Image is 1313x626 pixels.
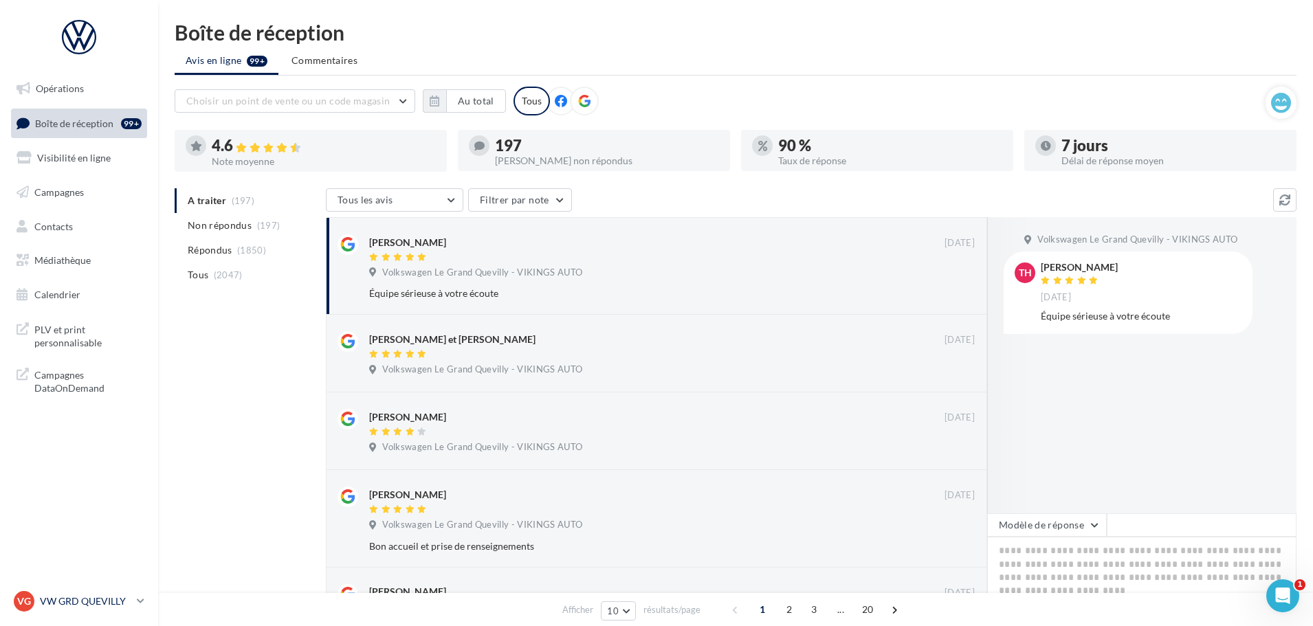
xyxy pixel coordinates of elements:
span: Afficher [562,603,593,616]
button: Au total [423,89,506,113]
span: ... [830,599,852,621]
span: Visibilité en ligne [37,152,111,164]
span: [DATE] [945,587,975,599]
a: PLV et print personnalisable [8,315,150,355]
a: Calendrier [8,280,150,309]
div: [PERSON_NAME] non répondus [495,156,719,166]
div: 197 [495,138,719,153]
a: VG VW GRD QUEVILLY [11,588,147,614]
span: Boîte de réception [35,117,113,128]
span: 2 [778,599,800,621]
button: Tous les avis [326,188,463,212]
span: Volkswagen Le Grand Quevilly - VIKINGS AUTO [382,441,582,454]
div: [PERSON_NAME] [369,236,446,249]
div: [PERSON_NAME] [369,410,446,424]
div: Équipe sérieuse à votre écoute [1041,309,1242,323]
span: Volkswagen Le Grand Quevilly - VIKINGS AUTO [382,364,582,376]
div: 99+ [121,118,142,129]
span: 20 [857,599,879,621]
span: Volkswagen Le Grand Quevilly - VIKINGS AUTO [382,267,582,279]
button: Modèle de réponse [987,513,1107,537]
span: PLV et print personnalisable [34,320,142,350]
div: Tous [514,87,550,115]
div: Bon accueil et prise de renseignements [369,539,885,553]
a: Contacts [8,212,150,241]
div: Note moyenne [212,157,436,166]
div: [PERSON_NAME] et [PERSON_NAME] [369,333,536,346]
button: Au total [446,89,506,113]
span: Campagnes DataOnDemand [34,366,142,395]
div: [PERSON_NAME] [1041,262,1118,272]
span: [DATE] [1041,291,1071,304]
span: 1 [751,599,773,621]
button: Choisir un point de vente ou un code magasin [175,89,415,113]
a: Campagnes DataOnDemand [8,360,150,401]
div: 90 % [778,138,1002,153]
button: 10 [601,601,636,621]
span: [DATE] [945,237,975,249]
div: Délai de réponse moyen [1061,156,1286,166]
span: (1850) [237,245,266,256]
div: [PERSON_NAME] [369,585,446,599]
div: 7 jours [1061,138,1286,153]
span: Choisir un point de vente ou un code magasin [186,95,390,107]
a: Médiathèque [8,246,150,275]
span: Opérations [36,82,84,94]
a: Opérations [8,74,150,103]
span: TH [1019,266,1032,280]
iframe: Intercom live chat [1266,579,1299,612]
div: Taux de réponse [778,156,1002,166]
a: Boîte de réception99+ [8,109,150,138]
span: Campagnes [34,186,84,198]
span: Commentaires [291,54,357,67]
span: (2047) [214,269,243,280]
span: [DATE] [945,412,975,424]
a: Campagnes [8,178,150,207]
span: Médiathèque [34,254,91,266]
a: Visibilité en ligne [8,144,150,172]
button: Filtrer par note [468,188,572,212]
span: 1 [1294,579,1305,590]
span: Calendrier [34,289,80,300]
span: Volkswagen Le Grand Quevilly - VIKINGS AUTO [382,519,582,531]
span: 10 [607,605,619,616]
span: VG [17,594,31,608]
span: Répondus [188,243,232,257]
div: [PERSON_NAME] [369,488,446,502]
span: Tous les avis [338,194,393,205]
span: 3 [803,599,825,621]
span: Tous [188,268,208,282]
span: résultats/page [643,603,700,616]
p: VW GRD QUEVILLY [40,594,131,608]
div: Équipe sérieuse à votre écoute [369,287,885,300]
div: 4.6 [212,138,436,154]
span: Volkswagen Le Grand Quevilly - VIKINGS AUTO [1037,234,1237,246]
span: Non répondus [188,219,252,232]
span: Contacts [34,220,73,232]
span: (197) [257,220,280,231]
span: [DATE] [945,489,975,502]
div: Boîte de réception [175,22,1297,43]
span: [DATE] [945,334,975,346]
